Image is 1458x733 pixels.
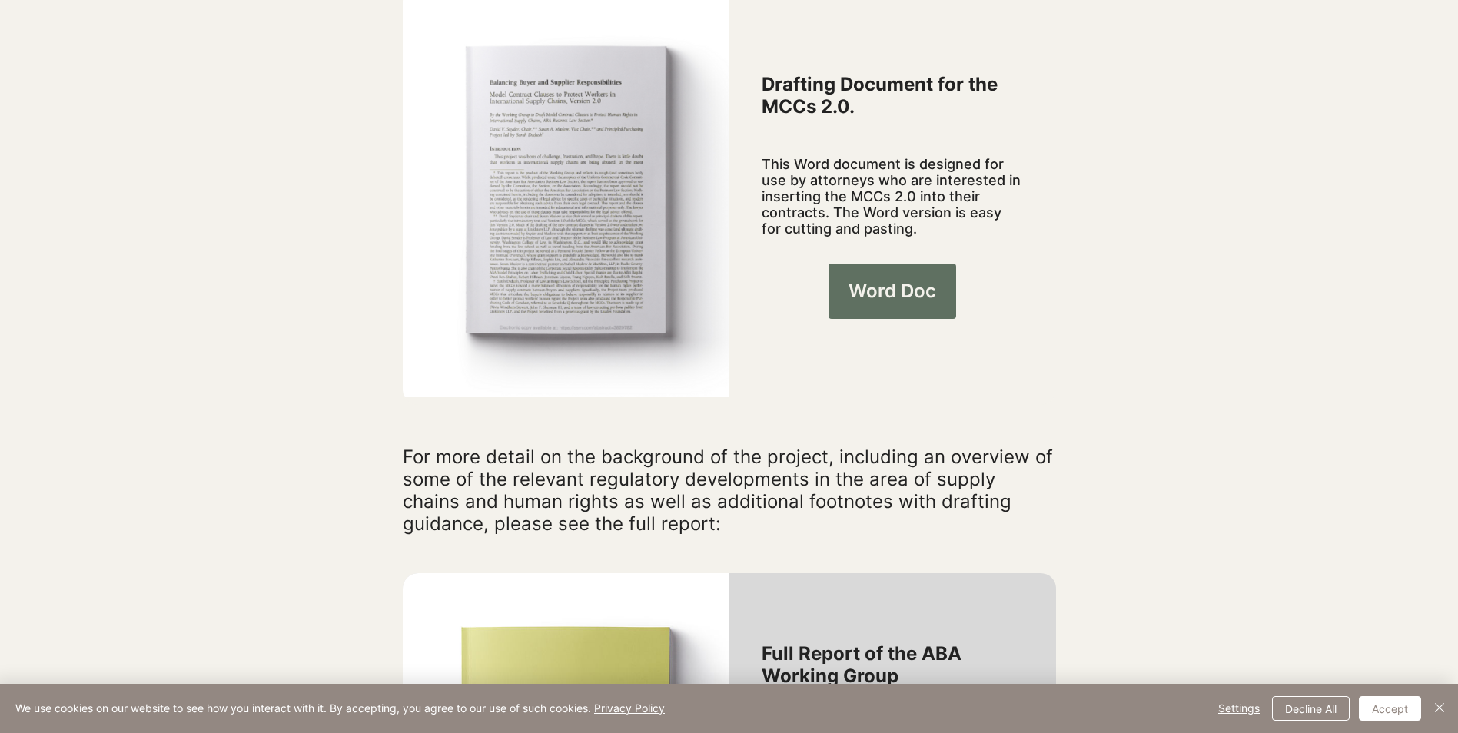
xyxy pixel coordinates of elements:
span: Settings [1218,697,1260,720]
span: Word Doc [849,278,936,304]
button: Close [1430,696,1449,721]
span: For more detail on the background of the project, including an overview of some of the relevant r... [403,446,1053,535]
a: Privacy Policy [594,701,665,715]
button: Accept [1359,696,1421,721]
button: Decline All [1272,696,1350,721]
span: We use cookies on our website to see how you interact with it. By accepting, you agree to our use... [15,701,665,715]
span: Drafting Document for the MCCs 2.0. [762,73,998,118]
span: This Word document is designed for use by attorneys who are interested in inserting the MCCs 2.0 ... [762,156,1021,237]
img: Close [1430,698,1449,717]
a: Word Doc [829,264,956,319]
span: Full Report of the ABA Working Group [762,642,961,687]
